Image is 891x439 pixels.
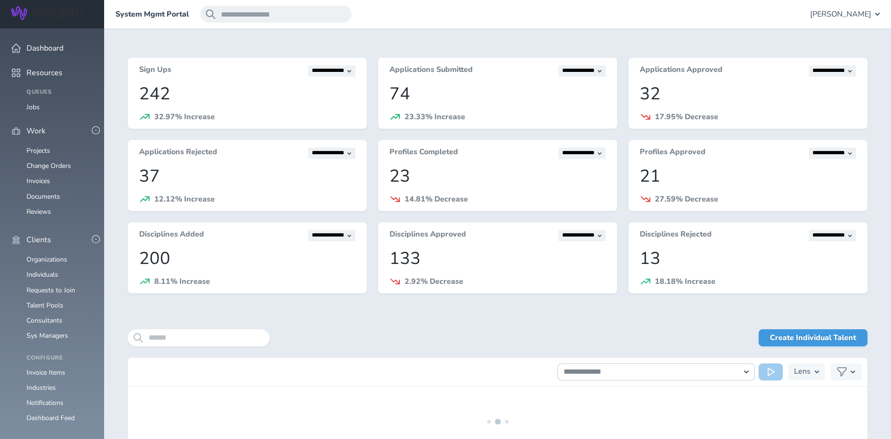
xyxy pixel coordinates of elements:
[115,10,189,18] a: System Mgmt Portal
[26,286,75,295] a: Requests to Join
[389,84,606,104] p: 74
[759,329,867,346] a: Create Individual Talent
[794,363,811,380] h3: Lens
[139,249,355,268] p: 200
[154,112,215,122] span: 32.97% Increase
[11,6,82,20] img: Wripple
[759,363,783,380] button: Run Action
[389,249,606,268] p: 133
[26,146,50,155] a: Projects
[26,161,71,170] a: Change Orders
[26,331,68,340] a: Sys Managers
[26,383,56,392] a: Industries
[788,363,825,380] button: Lens
[26,236,51,244] span: Clients
[154,276,210,287] span: 8.11% Increase
[389,65,473,77] h3: Applications Submitted
[139,84,355,104] p: 242
[389,167,606,186] p: 23
[154,194,215,204] span: 12.12% Increase
[26,255,67,264] a: Organizations
[810,10,871,18] span: [PERSON_NAME]
[26,270,58,279] a: Individuals
[640,84,856,104] p: 32
[26,103,40,112] a: Jobs
[640,230,712,241] h3: Disciplines Rejected
[26,301,63,310] a: Talent Pools
[92,126,100,134] button: -
[26,355,93,361] h4: Configure
[26,368,65,377] a: Invoice Items
[26,176,50,185] a: Invoices
[389,148,458,159] h3: Profiles Completed
[640,167,856,186] p: 21
[655,276,715,287] span: 18.18% Increase
[139,148,217,159] h3: Applications Rejected
[26,398,63,407] a: Notifications
[405,276,463,287] span: 2.92% Decrease
[26,89,93,96] h4: Queues
[810,6,880,23] button: [PERSON_NAME]
[26,413,75,422] a: Dashboard Feed
[26,44,63,53] span: Dashboard
[92,235,100,243] button: -
[655,194,718,204] span: 27.59% Decrease
[405,112,465,122] span: 23.33% Increase
[26,207,51,216] a: Reviews
[389,230,466,241] h3: Disciplines Approved
[640,249,856,268] p: 13
[26,192,60,201] a: Documents
[26,316,62,325] a: Consultants
[139,230,204,241] h3: Disciplines Added
[640,148,706,159] h3: Profiles Approved
[655,112,718,122] span: 17.95% Decrease
[405,194,468,204] span: 14.81% Decrease
[26,127,45,135] span: Work
[26,69,62,77] span: Resources
[640,65,723,77] h3: Applications Approved
[139,167,355,186] p: 37
[139,65,171,77] h3: Sign Ups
